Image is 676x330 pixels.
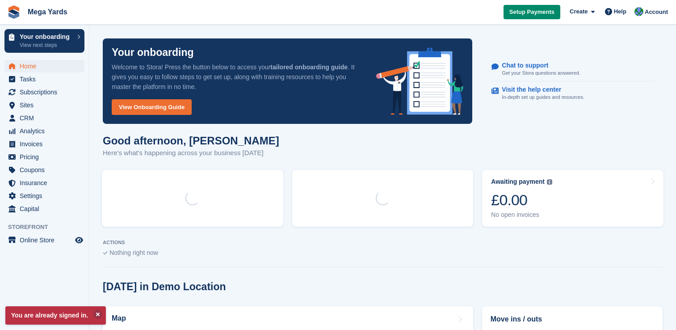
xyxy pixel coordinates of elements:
[4,125,84,137] a: menu
[4,177,84,189] a: menu
[4,73,84,85] a: menu
[491,81,654,106] a: Visit the help center In-depth set up guides and resources.
[502,86,577,93] p: Visit the help center
[491,211,552,219] div: No open invoices
[547,179,552,185] img: icon-info-grey-7440780725fd019a000dd9b08b2336e03edf1995a4989e88bcd33f0948082b44.svg
[74,235,84,245] a: Preview store
[109,249,158,256] span: Nothing right now
[103,281,226,293] h2: [DATE] in Demo Location
[4,151,84,163] a: menu
[502,93,584,101] p: In-depth set up guides and resources.
[504,5,560,20] a: Setup Payments
[502,69,580,77] p: Get your Stora questions answered.
[20,164,73,176] span: Coupons
[20,203,73,215] span: Capital
[20,125,73,137] span: Analytics
[5,306,106,325] p: You are already signed in.
[20,112,73,124] span: CRM
[4,60,84,72] a: menu
[491,191,552,209] div: £0.00
[24,4,71,19] a: Mega Yards
[614,7,626,16] span: Help
[4,138,84,150] a: menu
[4,99,84,111] a: menu
[103,148,279,158] p: Here's what's happening across your business [DATE]
[482,170,663,227] a: Awaiting payment £0.00 No open invoices
[20,41,73,49] p: View next steps
[4,29,84,53] a: Your onboarding View next steps
[103,135,279,147] h1: Good afternoon, [PERSON_NAME]
[20,99,73,111] span: Sites
[4,112,84,124] a: menu
[634,7,643,16] img: Ben Ainscough
[20,73,73,85] span: Tasks
[20,34,73,40] p: Your onboarding
[112,47,194,58] p: Your onboarding
[20,138,73,150] span: Invoices
[4,190,84,202] a: menu
[502,62,573,69] p: Chat to support
[103,251,108,255] img: blank_slate_check_icon-ba018cac091ee9be17c0a81a6c232d5eb81de652e7a59be601be346b1b6ddf79.svg
[112,99,192,115] a: View Onboarding Guide
[491,314,654,325] h2: Move ins / outs
[645,8,668,17] span: Account
[4,234,84,246] a: menu
[376,48,464,115] img: onboarding-info-6c161a55d2c0e0a8cae90662b2fe09162a5109e8cc188191df67fb4f79e88e88.svg
[112,62,362,92] p: Welcome to Stora! Press the button below to access your . It gives you easy to follow steps to ge...
[112,314,126,322] h2: Map
[7,5,21,19] img: stora-icon-8386f47178a22dfd0bd8f6a31ec36ba5ce8667c1dd55bd0f319d3a0aa187defe.svg
[20,190,73,202] span: Settings
[20,60,73,72] span: Home
[20,151,73,163] span: Pricing
[270,63,348,71] strong: tailored onboarding guide
[4,203,84,215] a: menu
[491,178,545,186] div: Awaiting payment
[20,86,73,98] span: Subscriptions
[491,57,654,82] a: Chat to support Get your Stora questions answered.
[509,8,554,17] span: Setup Payments
[4,164,84,176] a: menu
[103,240,663,245] p: ACTIONS
[20,177,73,189] span: Insurance
[20,234,73,246] span: Online Store
[8,223,89,232] span: Storefront
[4,86,84,98] a: menu
[570,7,588,16] span: Create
